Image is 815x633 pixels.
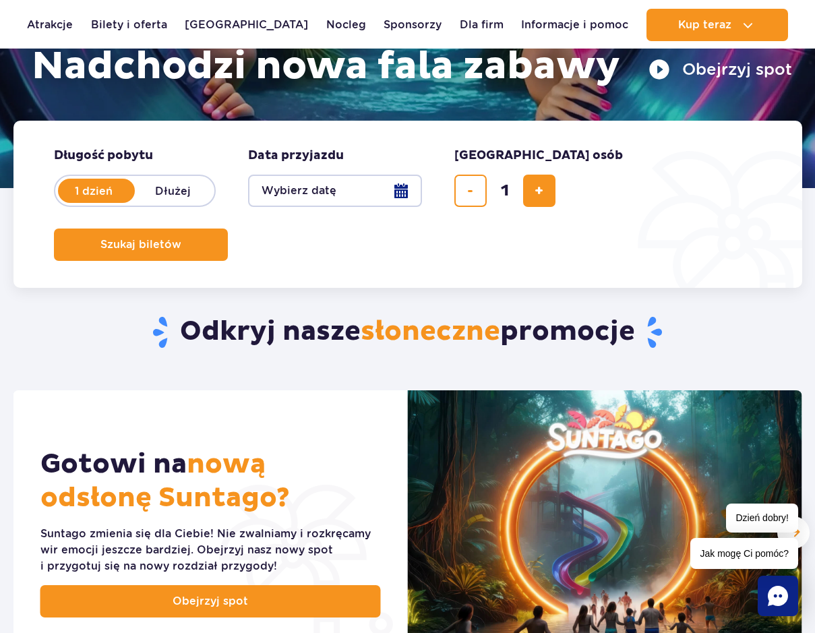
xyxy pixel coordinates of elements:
label: 1 dzień [55,177,132,205]
div: Chat [758,576,798,616]
span: [GEOGRAPHIC_DATA] osób [454,148,623,164]
button: Wybierz datę [248,175,422,207]
label: Dłużej [135,177,212,205]
a: Informacje i pomoc [521,9,628,41]
a: Sponsorzy [384,9,442,41]
div: Suntago zmienia się dla Ciebie! Nie zwalniamy i rozkręcamy wir emocji jeszcze bardziej. Obejrzyj ... [40,526,381,574]
span: Kup teraz [678,19,731,31]
span: Data przyjazdu [248,148,344,164]
h2: Odkryj nasze promocje [13,315,802,350]
span: Jak mogę Ci pomóc? [690,538,798,569]
span: Długość pobytu [54,148,153,164]
span: słoneczne [361,315,500,349]
span: nową odsłonę Suntago? [40,448,290,515]
button: Obejrzyj spot [648,59,792,80]
button: dodaj bilet [523,175,555,207]
span: Dzień dobry! [726,504,798,533]
form: Planowanie wizyty w Park of Poland [13,121,802,288]
h2: Gotowi na [40,448,381,515]
span: Obejrzyj spot [173,593,248,609]
button: usuń bilet [454,175,487,207]
a: Atrakcje [27,9,73,41]
button: Szukaj biletów [54,229,228,261]
a: [GEOGRAPHIC_DATA] [185,9,308,41]
a: Bilety i oferta [91,9,167,41]
span: Szukaj biletów [100,239,181,251]
a: Obejrzyj spot [40,585,381,617]
a: Dla firm [460,9,504,41]
a: Nocleg [326,9,366,41]
button: Kup teraz [646,9,788,41]
input: liczba biletów [489,175,521,207]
